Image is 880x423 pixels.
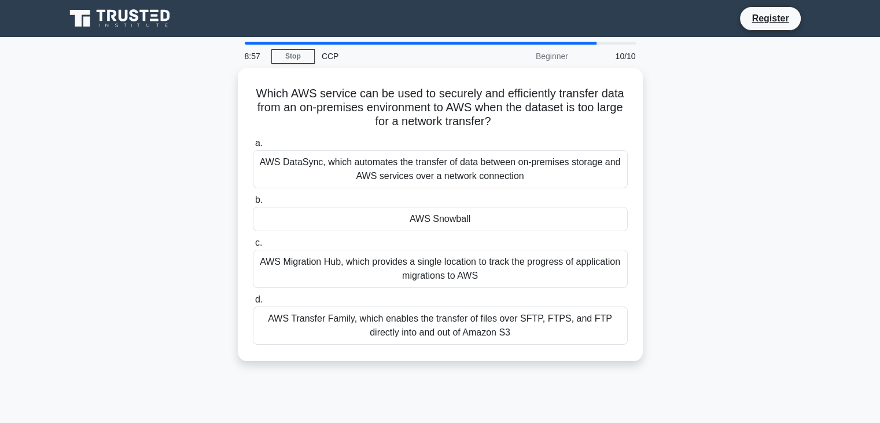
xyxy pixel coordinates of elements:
span: b. [255,195,263,205]
div: AWS Snowball [253,207,628,231]
span: c. [255,238,262,247]
div: 8:57 [238,45,271,68]
a: Register [745,11,796,25]
h5: Which AWS service can be used to securely and efficiently transfer data from an on-premises envir... [252,86,629,129]
div: CCP [315,45,474,68]
span: a. [255,138,263,148]
div: AWS DataSync, which automates the transfer of data between on-premises storage and AWS services o... [253,150,628,188]
div: Beginner [474,45,575,68]
span: d. [255,294,263,304]
a: Stop [271,49,315,64]
div: 10/10 [575,45,643,68]
div: AWS Migration Hub, which provides a single location to track the progress of application migratio... [253,250,628,288]
div: AWS Transfer Family, which enables the transfer of files over SFTP, FTPS, and FTP directly into a... [253,307,628,345]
